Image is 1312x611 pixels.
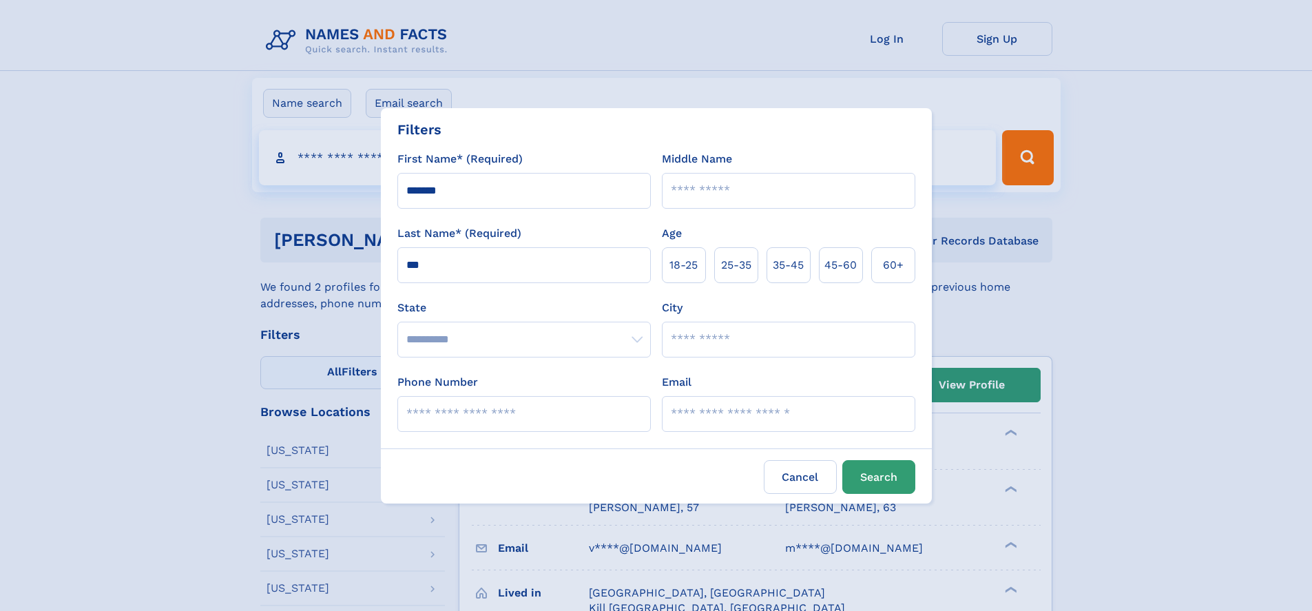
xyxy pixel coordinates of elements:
[397,374,478,391] label: Phone Number
[773,257,804,273] span: 35‑45
[662,225,682,242] label: Age
[721,257,751,273] span: 25‑35
[842,460,915,494] button: Search
[669,257,698,273] span: 18‑25
[662,374,691,391] label: Email
[397,151,523,167] label: First Name* (Required)
[824,257,857,273] span: 45‑60
[662,300,683,316] label: City
[397,300,651,316] label: State
[883,257,904,273] span: 60+
[764,460,837,494] label: Cancel
[397,225,521,242] label: Last Name* (Required)
[397,119,441,140] div: Filters
[662,151,732,167] label: Middle Name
